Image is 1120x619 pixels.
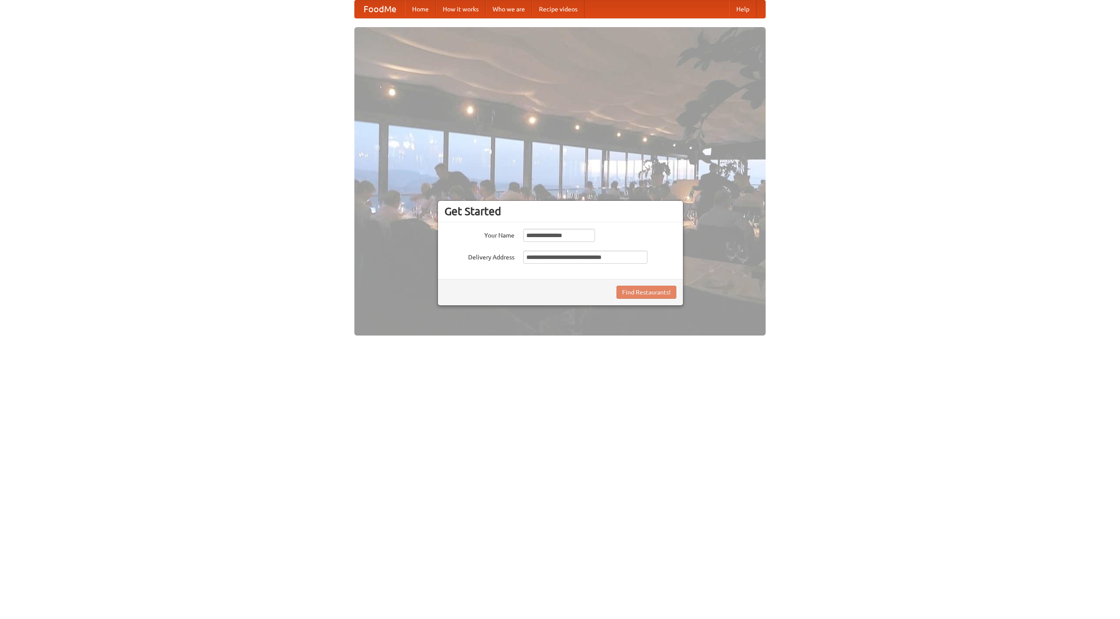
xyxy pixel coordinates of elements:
h3: Get Started [444,205,676,218]
label: Your Name [444,229,514,240]
a: Help [729,0,756,18]
a: Who we are [486,0,532,18]
a: FoodMe [355,0,405,18]
a: Recipe videos [532,0,584,18]
a: How it works [436,0,486,18]
button: Find Restaurants! [616,286,676,299]
a: Home [405,0,436,18]
label: Delivery Address [444,251,514,262]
